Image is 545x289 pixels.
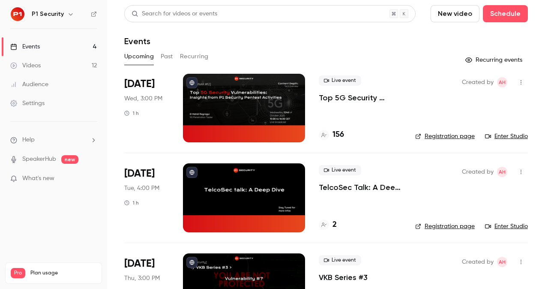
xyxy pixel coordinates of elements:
[462,77,494,87] span: Created by
[124,36,150,46] h1: Events
[32,10,64,18] h6: P1 Security
[499,77,506,87] span: AH
[319,182,401,193] a: TelcoSec Talk: A Deep Dive
[124,167,155,181] span: [DATE]
[22,155,56,164] a: SpeakerHub
[332,219,337,231] h4: 2
[415,132,475,141] a: Registration page
[499,167,506,177] span: AH
[124,94,162,103] span: Wed, 3:00 PM
[124,257,155,271] span: [DATE]
[10,42,40,51] div: Events
[180,50,209,63] button: Recurring
[483,5,528,22] button: Schedule
[319,255,361,265] span: Live event
[497,257,507,267] span: Amine Hayad
[319,219,337,231] a: 2
[10,61,41,70] div: Videos
[124,74,169,142] div: Oct 22 Wed, 3:00 PM (Europe/Paris)
[485,222,528,231] a: Enter Studio
[10,99,45,108] div: Settings
[124,184,159,193] span: Tue, 4:00 PM
[124,199,139,206] div: 1 h
[332,129,344,141] h4: 156
[10,80,48,89] div: Audience
[497,167,507,177] span: Amine Hayad
[124,110,139,117] div: 1 h
[124,163,169,232] div: Nov 11 Tue, 4:00 PM (Europe/Paris)
[431,5,479,22] button: New video
[87,175,97,183] iframe: Noticeable Trigger
[10,135,97,144] li: help-dropdown-opener
[11,268,25,278] span: Pro
[22,174,54,183] span: What's new
[319,129,344,141] a: 156
[124,50,154,63] button: Upcoming
[11,7,24,21] img: P1 Security
[22,135,35,144] span: Help
[124,274,160,283] span: Thu, 3:00 PM
[124,77,155,91] span: [DATE]
[161,50,173,63] button: Past
[132,9,217,18] div: Search for videos or events
[497,77,507,87] span: Amine Hayad
[485,132,528,141] a: Enter Studio
[61,155,78,164] span: new
[319,75,361,86] span: Live event
[462,167,494,177] span: Created by
[462,257,494,267] span: Created by
[499,257,506,267] span: AH
[319,93,401,103] a: Top 5G Security Vulnerabilities: Insights from P1 Security Pentest Activities
[30,270,96,277] span: Plan usage
[319,165,361,175] span: Live event
[415,222,475,231] a: Registration page
[319,272,368,283] a: VKB Series #3
[461,53,528,67] button: Recurring events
